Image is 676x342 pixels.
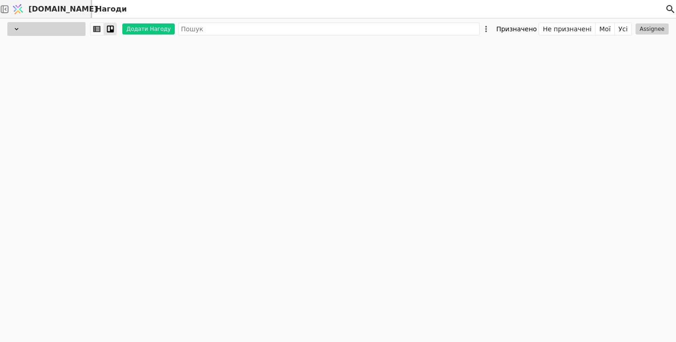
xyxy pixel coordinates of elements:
img: Logo [11,0,25,18]
h2: Нагоди [92,4,127,15]
a: [DOMAIN_NAME] [9,0,92,18]
button: Усі [615,23,631,35]
input: Пошук [178,23,480,35]
button: Мої [596,23,615,35]
span: [DOMAIN_NAME] [29,4,97,15]
div: Призначено [496,23,537,35]
button: Додати Нагоду [122,23,175,35]
button: Не призначені [539,23,596,35]
a: Додати Нагоду [117,23,175,35]
button: Assignee [636,23,669,35]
